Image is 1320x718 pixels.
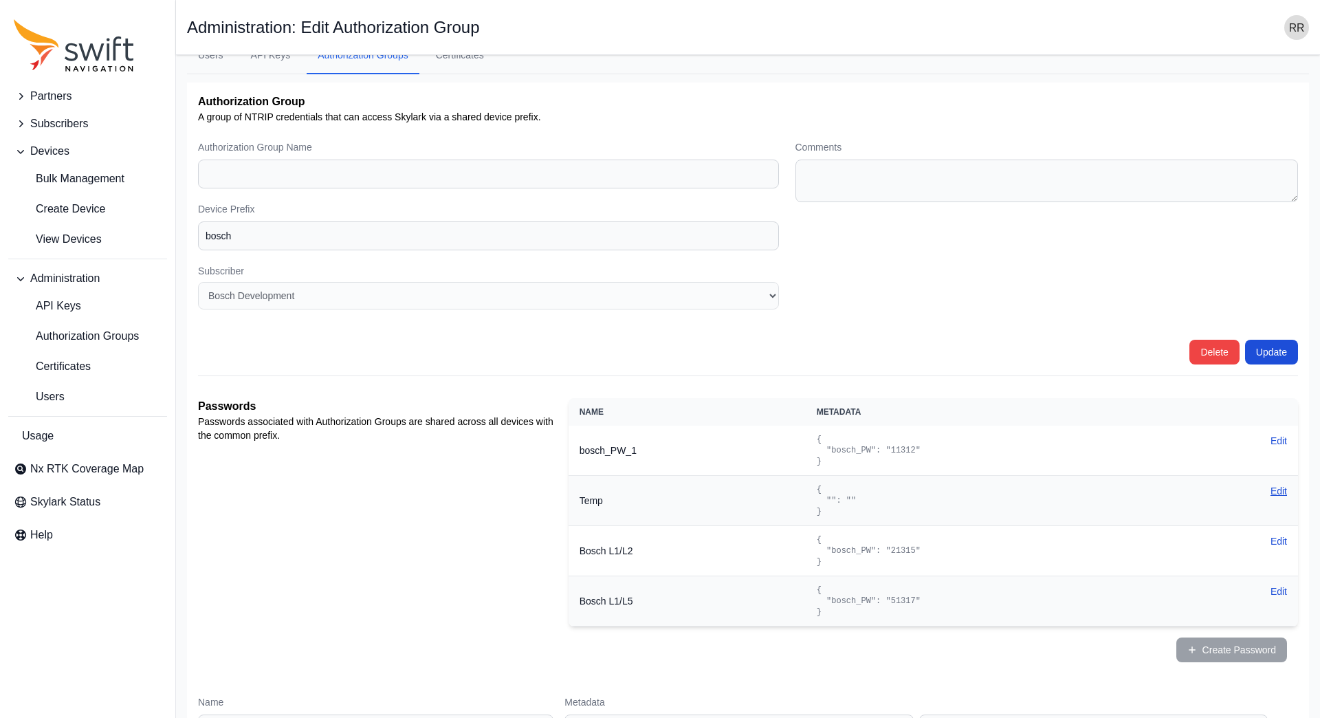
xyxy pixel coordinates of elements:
[8,488,167,516] a: Skylark Status
[1270,434,1287,448] button: Edit
[569,476,806,526] th: Temp
[30,88,71,105] span: Partners
[8,83,167,110] button: Partners
[569,576,806,627] th: Bosch L1/L5
[8,422,167,450] a: Usage
[1270,534,1287,548] button: Edit
[569,526,806,576] th: Bosch L1/L2
[30,494,100,510] span: Skylark Status
[187,19,480,36] h1: Administration: Edit Authorization Group
[30,143,69,160] span: Devices
[187,37,234,74] a: Users
[817,535,921,567] code: { "bosch_PW": "21315" }
[8,226,167,253] a: View Devices
[14,358,91,375] span: Certificates
[30,270,100,287] span: Administration
[8,265,167,292] button: Administration
[22,428,54,444] span: Usage
[198,398,558,415] h2: Passwords
[564,695,1287,709] span: Metadata
[8,138,167,165] button: Devices
[8,110,167,138] button: Subscribers
[8,455,167,483] a: Nx RTK Coverage Map
[8,195,167,223] a: Create Device
[1245,340,1298,365] button: Update
[307,37,419,74] a: Authorization Groups
[14,171,124,187] span: Bulk Management
[1189,340,1239,365] button: Delete
[8,292,167,320] a: API Keys
[1284,15,1309,40] img: user photo
[569,398,806,426] th: Name
[198,415,558,442] p: Passwords associated with Authorization Groups are shared across all devices with the common prefix.
[14,231,102,248] span: View Devices
[795,140,1299,154] label: Comments
[1270,484,1287,498] button: Edit
[425,37,495,74] a: Certificates
[8,165,167,193] a: Bulk Management
[14,201,105,217] span: Create Device
[8,521,167,549] a: Help
[8,353,167,380] a: Certificates
[240,37,302,74] a: API Keys
[14,328,139,345] span: Authorization Groups
[30,527,53,543] span: Help
[14,389,65,405] span: Users
[8,383,167,411] a: Users
[817,435,921,466] code: { "bosch_PW": "11312" }
[14,298,81,314] span: API Keys
[198,94,1298,110] h2: Authorization Group
[806,398,1182,426] th: Metadata
[198,202,779,216] label: Device Prefix
[817,485,857,516] code: { "": "" }
[30,461,144,477] span: Nx RTK Coverage Map
[1270,585,1287,598] button: Edit
[198,695,553,709] label: Name
[569,426,806,476] th: bosch_PW_1
[30,116,88,132] span: Subscribers
[198,110,1298,124] p: A group of NTRIP credentials that can access Skylark via a shared device prefix.
[198,140,779,154] label: Authorization Group Name
[8,323,167,350] a: Authorization Groups
[817,585,921,617] code: { "bosch_PW": "51317" }
[198,264,779,278] label: Subscriber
